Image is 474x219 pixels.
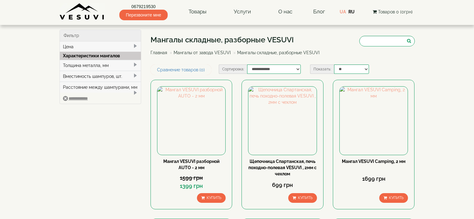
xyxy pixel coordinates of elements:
[219,64,247,74] label: Сортировка:
[232,50,319,56] li: Мангалы складные, разборные VESUVI
[60,60,141,71] div: Толщина металла, мм
[288,193,317,203] button: Купить
[60,71,141,82] div: Вместимость шампуров, шт.
[119,3,168,10] a: 0679219530
[174,50,231,55] a: Мангалы от завода VESUVI
[60,41,141,52] div: Цена
[272,5,299,19] a: О нас
[157,182,226,190] div: 1399 грн
[227,5,257,19] a: Услуги
[342,159,405,164] a: Мангал VESUVI Camping, 2 мм
[248,159,317,176] a: Щепочница Спартанская, печь походно-полевая VESUVI , 2мм с чехлом
[60,30,141,41] div: Фильтр
[60,3,105,20] img: Завод VESUVI
[60,82,141,93] div: Расстояние между шампурами, мм
[340,87,408,155] img: Мангал VESUVI Camping, 2 мм
[157,87,225,155] img: Мангал VESUVI разборной AUTO - 2 мм
[60,52,141,60] div: Характеристики мангалов
[248,181,317,189] div: 699 грн
[197,193,226,203] button: Купить
[163,159,220,170] a: Мангал VESUVI разборной AUTO - 2 мм
[348,9,355,14] a: RU
[313,8,325,15] a: Блог
[248,87,316,155] img: Щепочница Спартанская, печь походно-полевая VESUVI , 2мм с чехлом
[182,5,213,19] a: Товары
[151,64,211,75] a: Сравнение товаров (0)
[339,175,408,183] div: 1699 грн
[151,50,167,55] a: Главная
[157,174,226,182] div: 1599 грн
[378,9,413,14] span: Товаров 0 (0грн)
[298,196,313,200] span: Купить
[310,64,334,74] label: Показать:
[371,8,414,15] button: Товаров 0 (0грн)
[389,196,404,200] span: Купить
[340,9,346,14] a: UA
[207,196,221,200] span: Купить
[151,36,324,44] h1: Мангалы складные, разборные VESUVI
[379,193,408,203] button: Купить
[119,10,168,20] span: Перезвоните мне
